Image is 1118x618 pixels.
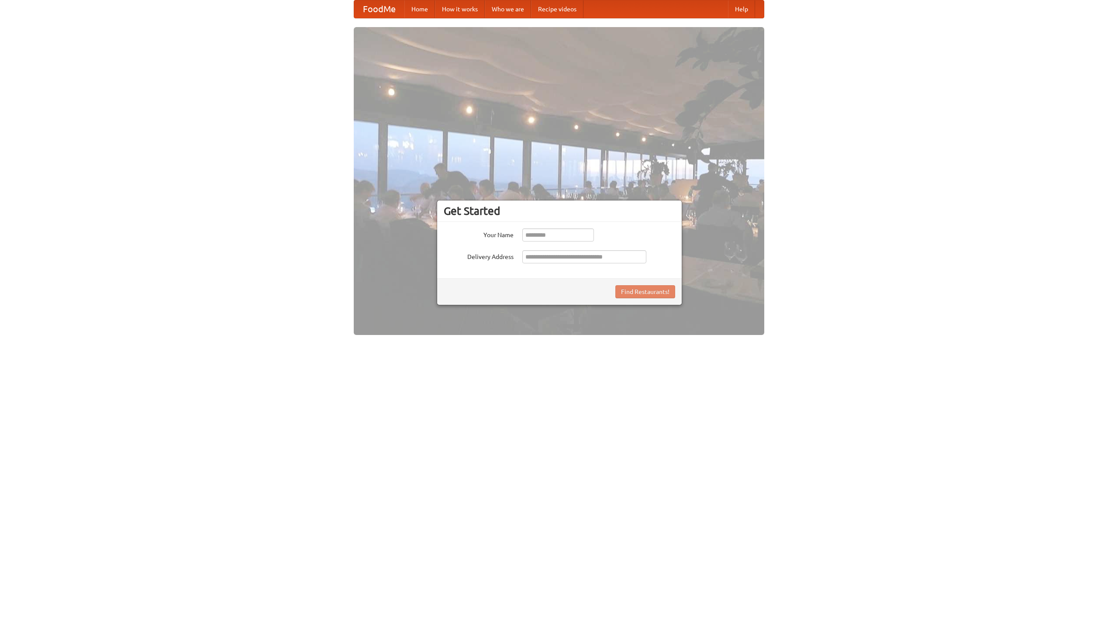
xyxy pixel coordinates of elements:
a: Home [404,0,435,18]
a: Who we are [485,0,531,18]
a: Recipe videos [531,0,583,18]
a: How it works [435,0,485,18]
h3: Get Started [444,204,675,218]
a: Help [728,0,755,18]
a: FoodMe [354,0,404,18]
button: Find Restaurants! [615,285,675,298]
label: Delivery Address [444,250,514,261]
label: Your Name [444,228,514,239]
